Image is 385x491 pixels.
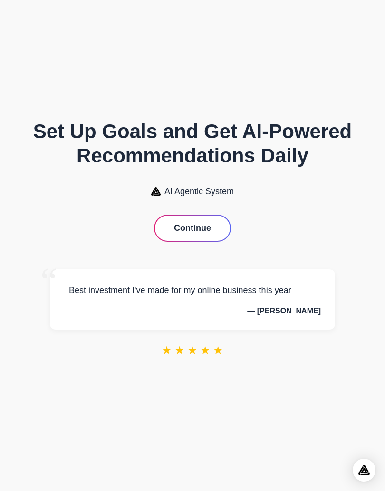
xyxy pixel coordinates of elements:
p: Best investment I've made for my online business this year [64,283,321,297]
span: ★ [187,344,198,357]
span: AI Agentic System [164,187,234,197]
img: AI Agentic System Logo [151,187,161,196]
span: ★ [162,344,172,357]
span: ★ [174,344,185,357]
p: — [PERSON_NAME] [64,307,321,315]
button: Continue [155,216,230,241]
div: Open Intercom Messenger [353,459,375,482]
span: “ [40,260,58,303]
span: ★ [213,344,223,357]
h1: Set Up Goals and Get AI-Powered Recommendations Daily [19,120,366,168]
span: ★ [200,344,211,357]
